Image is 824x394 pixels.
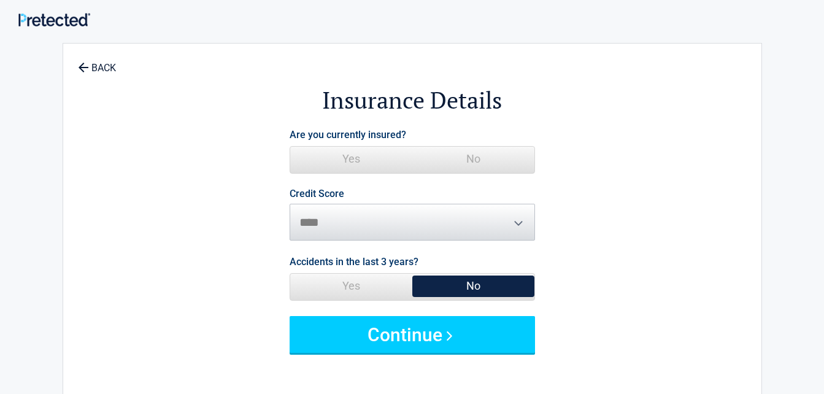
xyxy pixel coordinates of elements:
img: Main Logo [18,13,90,26]
a: BACK [75,52,118,73]
h2: Insurance Details [131,85,694,116]
label: Accidents in the last 3 years? [290,253,418,270]
label: Credit Score [290,189,344,199]
button: Continue [290,316,535,353]
label: Are you currently insured? [290,126,406,143]
span: Yes [290,274,412,298]
span: No [412,147,534,171]
span: Yes [290,147,412,171]
span: No [412,274,534,298]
